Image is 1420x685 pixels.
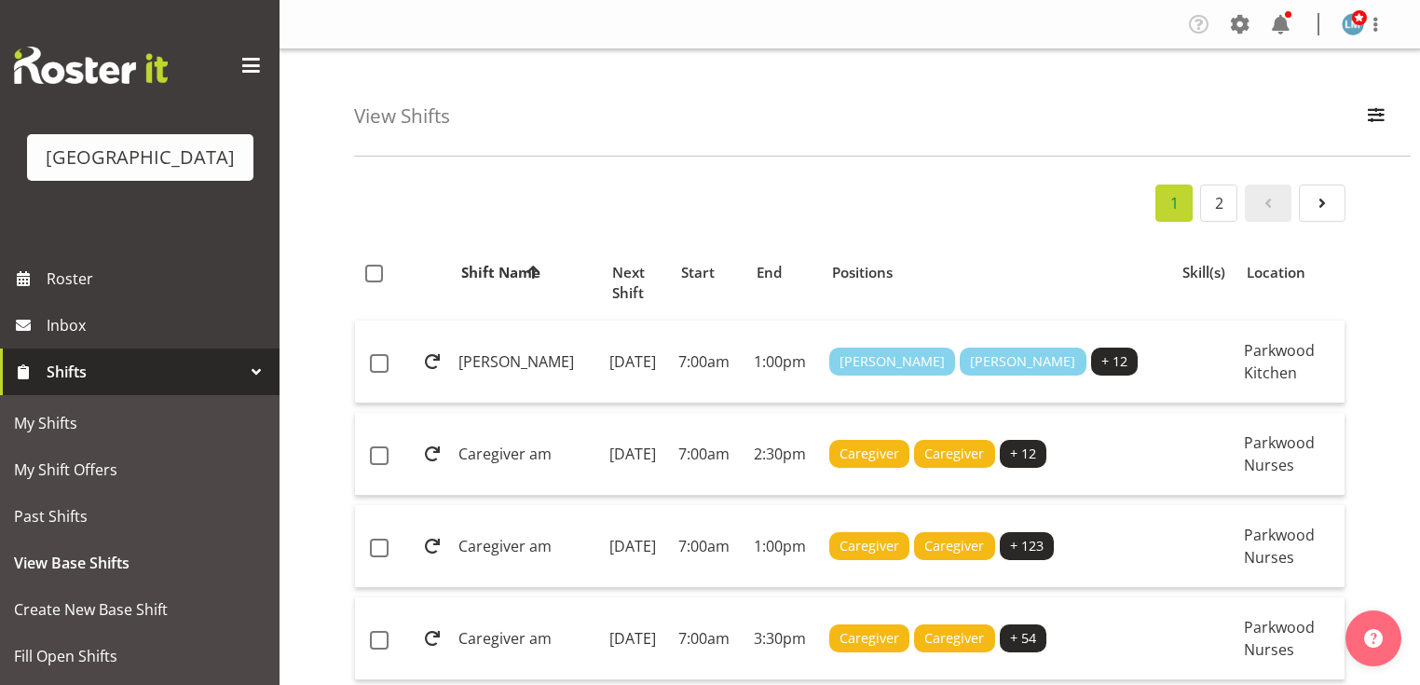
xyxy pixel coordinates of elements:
a: My Shift Offers [5,446,275,493]
span: Caregiver [924,444,984,464]
td: [DATE] [602,413,671,496]
span: + 54 [1010,628,1036,649]
a: My Shifts [5,400,275,446]
span: End [757,262,782,283]
td: 3:30pm [746,597,822,680]
td: [DATE] [602,597,671,680]
a: View Base Shifts [5,540,275,586]
a: Fill Open Shifts [5,633,275,679]
span: [PERSON_NAME] [840,351,945,372]
span: Caregiver [840,444,899,464]
span: My Shift Offers [14,456,266,484]
img: help-xxl-2.png [1364,629,1383,648]
td: 1:00pm [746,321,822,404]
span: Create New Base Shift [14,596,266,623]
button: Filter Employees [1357,96,1396,137]
span: Parkwood Nurses [1244,525,1315,568]
span: My Shifts [14,409,266,437]
span: Skill(s) [1182,262,1225,283]
td: 7:00am [671,597,746,680]
td: [PERSON_NAME] [451,321,602,404]
span: + 12 [1010,444,1036,464]
span: Positions [832,262,893,283]
span: Parkwood Nurses [1244,432,1315,475]
td: 2:30pm [746,413,822,496]
span: Past Shifts [14,502,266,530]
span: Roster [47,265,270,293]
span: Start [681,262,715,283]
img: Rosterit website logo [14,47,168,84]
span: Parkwood Nurses [1244,617,1315,660]
img: lesley-mckenzie127.jpg [1342,13,1364,35]
h4: View Shifts [354,105,450,127]
div: [GEOGRAPHIC_DATA] [46,144,235,171]
td: 7:00am [671,321,746,404]
td: 7:00am [671,413,746,496]
span: + 12 [1101,351,1127,372]
span: Shift Name [461,262,540,283]
span: Caregiver [840,536,899,556]
span: + 123 [1010,536,1044,556]
span: Fill Open Shifts [14,642,266,670]
td: [DATE] [602,505,671,588]
td: Caregiver am [451,413,602,496]
span: Shifts [47,358,242,386]
span: Caregiver [924,628,984,649]
a: Past Shifts [5,493,275,540]
a: Create New Base Shift [5,586,275,633]
span: Parkwood Kitchen [1244,340,1315,383]
td: 1:00pm [746,505,822,588]
span: Next Shift [612,262,660,305]
span: Caregiver [924,536,984,556]
span: Inbox [47,311,270,339]
span: Location [1247,262,1305,283]
a: 2 [1200,185,1237,222]
td: 7:00am [671,505,746,588]
td: [DATE] [602,321,671,404]
span: [PERSON_NAME] [970,351,1075,372]
span: Caregiver [840,628,899,649]
td: Caregiver am [451,505,602,588]
td: Caregiver am [451,597,602,680]
span: View Base Shifts [14,549,266,577]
